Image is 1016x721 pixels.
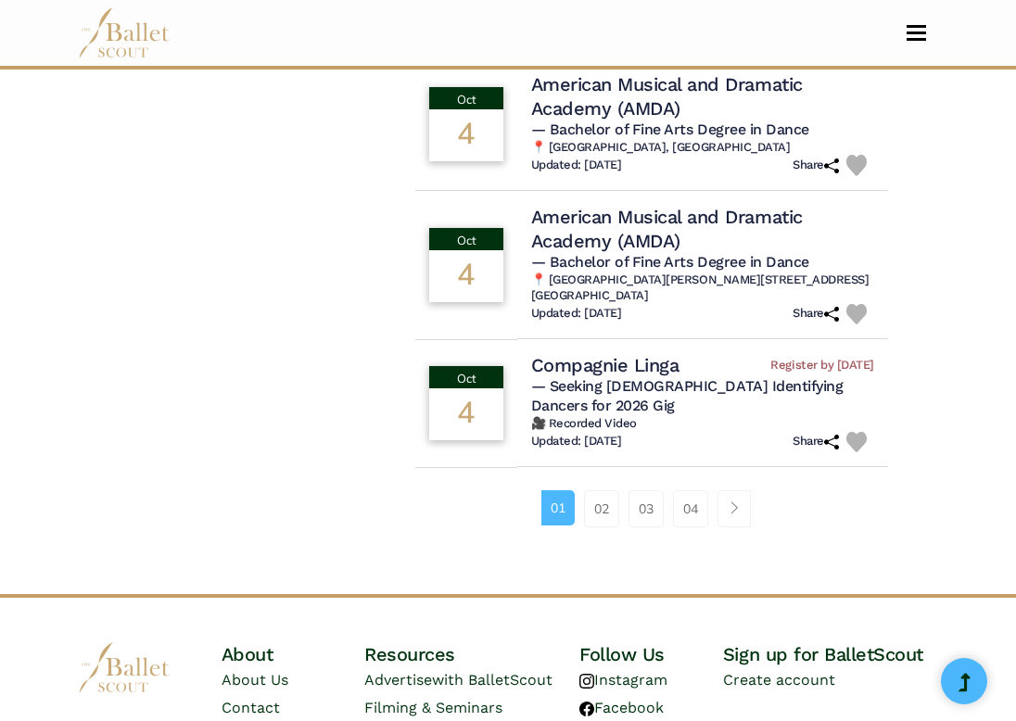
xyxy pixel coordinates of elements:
[222,642,365,666] h4: About
[429,388,503,440] div: 4
[579,642,723,666] h4: Follow Us
[531,72,874,120] h4: American Musical and Dramatic Academy (AMDA)
[78,642,171,693] img: logo
[770,358,873,373] span: Register by [DATE]
[579,699,664,716] a: Facebook
[584,490,619,527] a: 02
[531,158,622,173] h6: Updated: [DATE]
[429,228,503,250] div: Oct
[429,250,503,302] div: 4
[531,306,622,322] h6: Updated: [DATE]
[579,702,594,716] img: facebook logo
[723,671,835,689] a: Create account
[531,140,874,156] h6: 📍 [GEOGRAPHIC_DATA], [GEOGRAPHIC_DATA]
[429,366,503,388] div: Oct
[432,671,552,689] span: with BalletScout
[579,674,594,689] img: instagram logo
[222,699,280,716] a: Contact
[531,353,679,377] h4: Compagnie Linga
[364,671,552,689] a: Advertisewith BalletScout
[793,306,839,322] h6: Share
[793,434,839,449] h6: Share
[579,671,667,689] a: Instagram
[429,87,503,109] div: Oct
[531,434,622,449] h6: Updated: [DATE]
[531,416,874,432] h6: 🎥 Recorded Video
[541,490,575,525] a: 01
[531,205,874,253] h4: American Musical and Dramatic Academy (AMDA)
[895,24,938,42] button: Toggle navigation
[364,642,579,666] h4: Resources
[793,158,839,173] h6: Share
[673,490,708,527] a: 04
[222,671,288,689] a: About Us
[364,699,502,716] a: Filming & Seminars
[531,253,809,271] span: — Bachelor of Fine Arts Degree in Dance
[541,490,761,527] nav: Page navigation example
[531,377,844,414] span: — Seeking [DEMOGRAPHIC_DATA] Identifying Dancers for 2026 Gig
[429,109,503,161] div: 4
[531,120,809,138] span: — Bachelor of Fine Arts Degree in Dance
[531,272,874,304] h6: 📍 [GEOGRAPHIC_DATA][PERSON_NAME][STREET_ADDRESS][GEOGRAPHIC_DATA]
[629,490,664,527] a: 03
[723,642,938,666] h4: Sign up for BalletScout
